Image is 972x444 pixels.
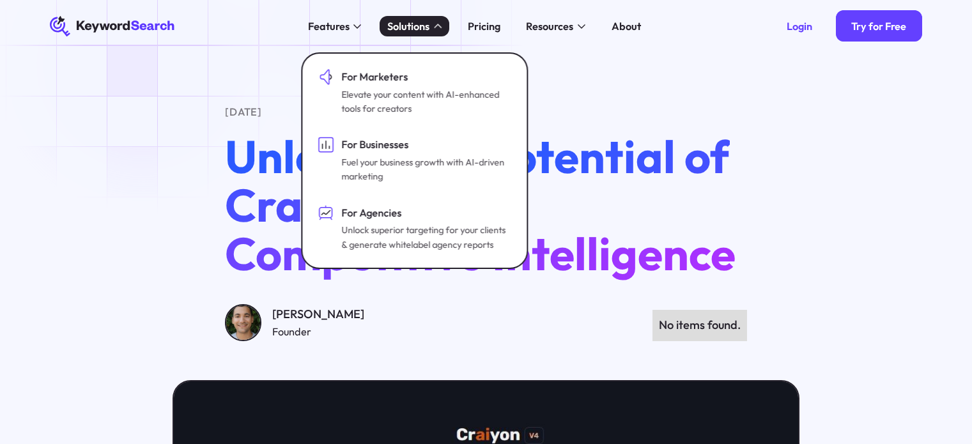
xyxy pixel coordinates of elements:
div: About [612,19,641,34]
div: Pricing [468,19,500,34]
div: Resources [526,19,573,34]
div: Fuel your business growth with AI-driven marketing [341,155,508,184]
a: Try for Free [836,10,922,42]
div: Founder [272,324,364,340]
div: For Agencies [341,205,508,221]
div: Solutions [387,19,429,34]
div: For Marketers [341,69,508,85]
div: For Businesses [341,137,508,153]
div: Elevate your content with AI-enhanced tools for creators [341,88,508,116]
div: No items found. [659,316,741,335]
div: Features [308,19,350,34]
a: Pricing [459,16,508,37]
div: Unlock superior targeting for your clients & generate whitelabel agency reports [341,223,508,252]
div: [DATE] [225,104,747,120]
a: For BusinessesFuel your business growth with AI-driven marketing [310,129,519,192]
a: For AgenciesUnlock superior targeting for your clients & generate whitelabel agency reports [310,197,519,259]
nav: Solutions [301,52,528,269]
div: Login [787,20,812,33]
a: About [603,16,649,37]
a: Login [771,10,828,42]
div: Try for Free [851,20,906,33]
a: For MarketersElevate your content with AI-enhanced tools for creators [310,61,519,124]
span: Unleash the Potential of Crayon AI for Competitive Intelligence [225,128,736,282]
div: [PERSON_NAME] [272,305,364,324]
